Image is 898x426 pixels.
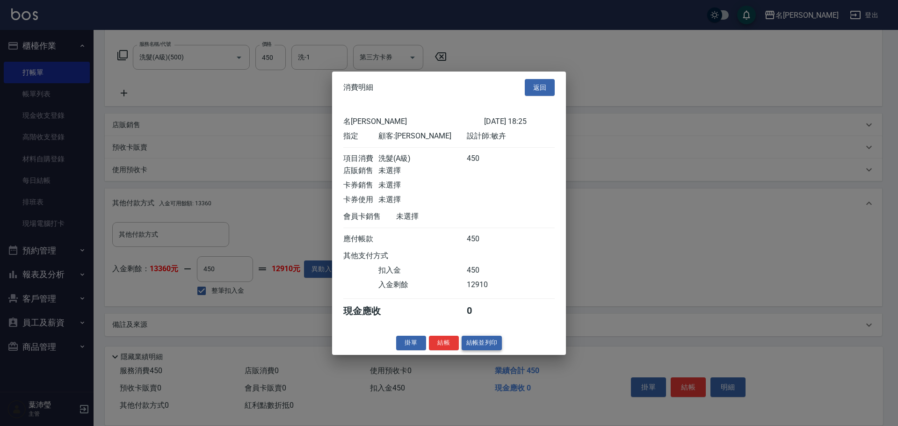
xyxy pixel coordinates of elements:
div: 450 [467,234,502,244]
div: 項目消費 [343,154,378,164]
div: 未選擇 [378,166,466,176]
button: 結帳 [429,336,459,350]
div: 名[PERSON_NAME] [343,117,484,127]
div: 450 [467,266,502,275]
div: 入金剩餘 [378,280,466,290]
div: 未選擇 [378,195,466,205]
div: 450 [467,154,502,164]
div: 未選擇 [396,212,484,222]
div: 現金應收 [343,305,396,318]
button: 返回 [525,79,555,96]
div: 店販銷售 [343,166,378,176]
div: 洗髮(A級) [378,154,466,164]
div: 應付帳款 [343,234,378,244]
div: 12910 [467,280,502,290]
div: 其他支付方式 [343,251,414,261]
div: 設計師: 敏卉 [467,131,555,141]
button: 結帳並列印 [462,336,502,350]
div: 會員卡銷售 [343,212,396,222]
span: 消費明細 [343,83,373,92]
div: 0 [467,305,502,318]
div: 指定 [343,131,378,141]
div: 扣入金 [378,266,466,275]
div: 卡券銷售 [343,181,378,190]
button: 掛單 [396,336,426,350]
div: 顧客: [PERSON_NAME] [378,131,466,141]
div: 卡券使用 [343,195,378,205]
div: 未選擇 [378,181,466,190]
div: [DATE] 18:25 [484,117,555,127]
